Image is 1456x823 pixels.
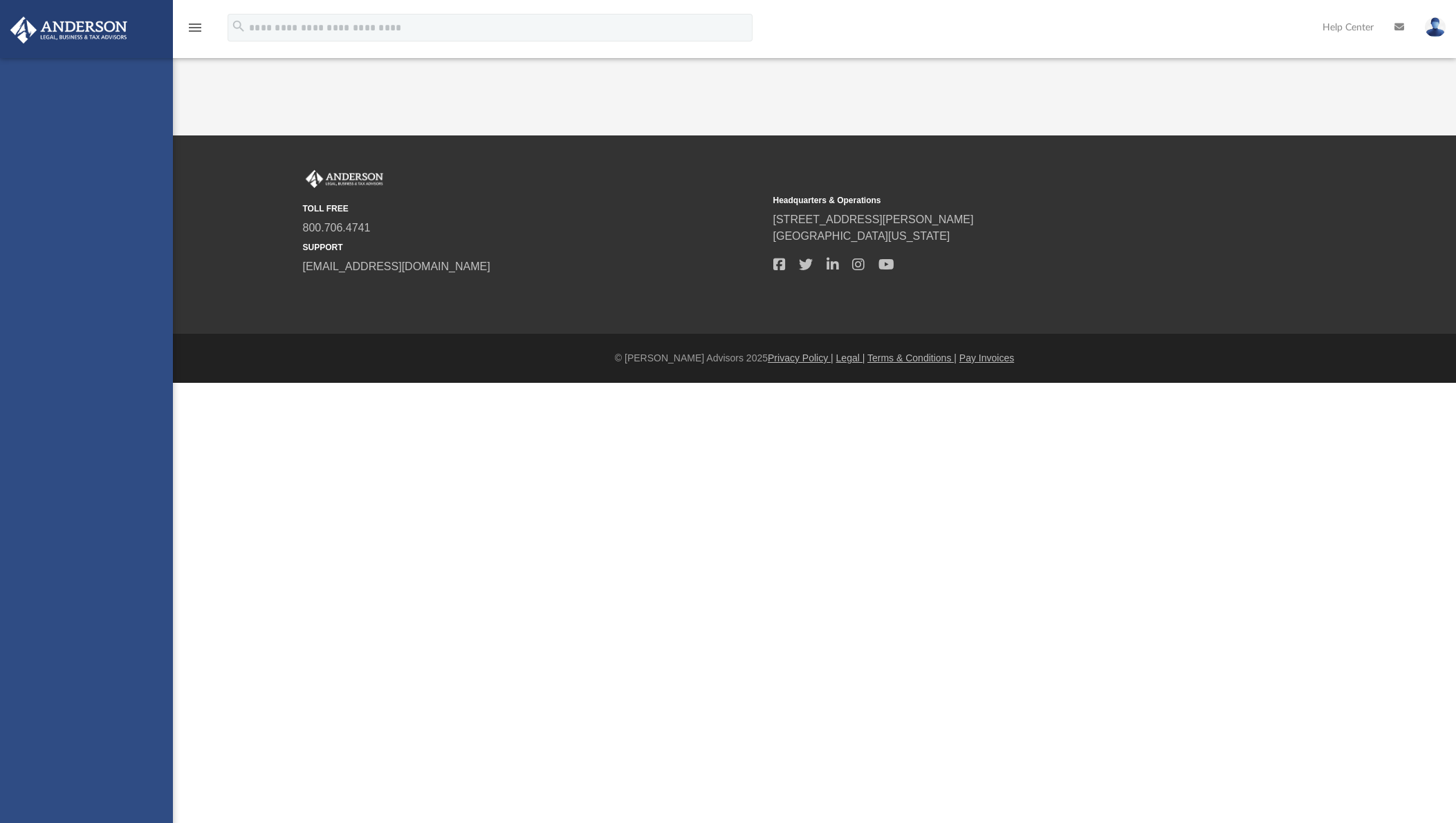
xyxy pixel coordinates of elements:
[303,170,386,188] img: Anderson Advisors Platinum Portal
[187,26,203,36] a: menu
[836,352,865,363] a: Legal |
[959,352,1014,363] a: Pay Invoices
[867,352,957,363] a: Terms & Conditions |
[303,222,371,234] a: 800.706.4741
[773,230,950,242] a: [GEOGRAPHIC_DATA][US_STATE]
[773,194,1234,207] small: Headquarters & Operations
[231,19,246,34] i: search
[303,202,764,215] small: TOLL FREE
[173,351,1456,366] div: © [PERSON_NAME] Advisors 2025
[187,19,203,36] i: menu
[1425,17,1446,37] img: User Pic
[303,261,490,272] a: [EMAIL_ADDRESS][DOMAIN_NAME]
[303,241,764,254] small: SUPPORT
[768,352,833,363] a: Privacy Policy |
[773,214,974,225] a: [STREET_ADDRESS][PERSON_NAME]
[6,17,131,44] img: Anderson Advisors Platinum Portal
